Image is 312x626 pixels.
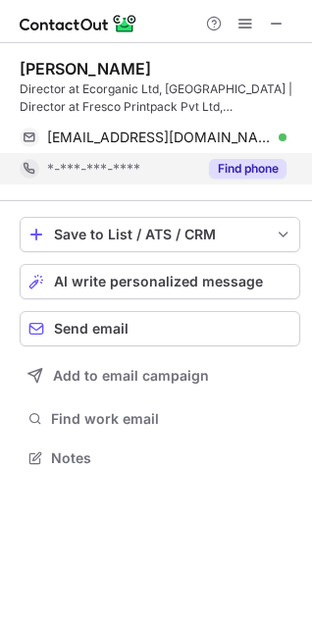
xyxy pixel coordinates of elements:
button: Notes [20,444,300,472]
button: Send email [20,311,300,346]
button: Reveal Button [209,159,286,179]
img: ContactOut v5.3.10 [20,12,137,35]
div: Save to List / ATS / CRM [54,227,266,242]
button: AI write personalized message [20,264,300,299]
button: Add to email campaign [20,358,300,393]
span: [EMAIL_ADDRESS][DOMAIN_NAME] [47,129,272,146]
button: save-profile-one-click [20,217,300,252]
div: Director at Ecorganic Ltd, [GEOGRAPHIC_DATA] | Director at Fresco Printpack Pvt Ltd, [GEOGRAPHIC_... [20,80,300,116]
span: Find work email [51,410,292,428]
span: Add to email campaign [53,368,209,384]
span: Send email [54,321,129,337]
span: AI write personalized message [54,274,263,289]
button: Find work email [20,405,300,433]
div: [PERSON_NAME] [20,59,151,78]
span: Notes [51,449,292,467]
